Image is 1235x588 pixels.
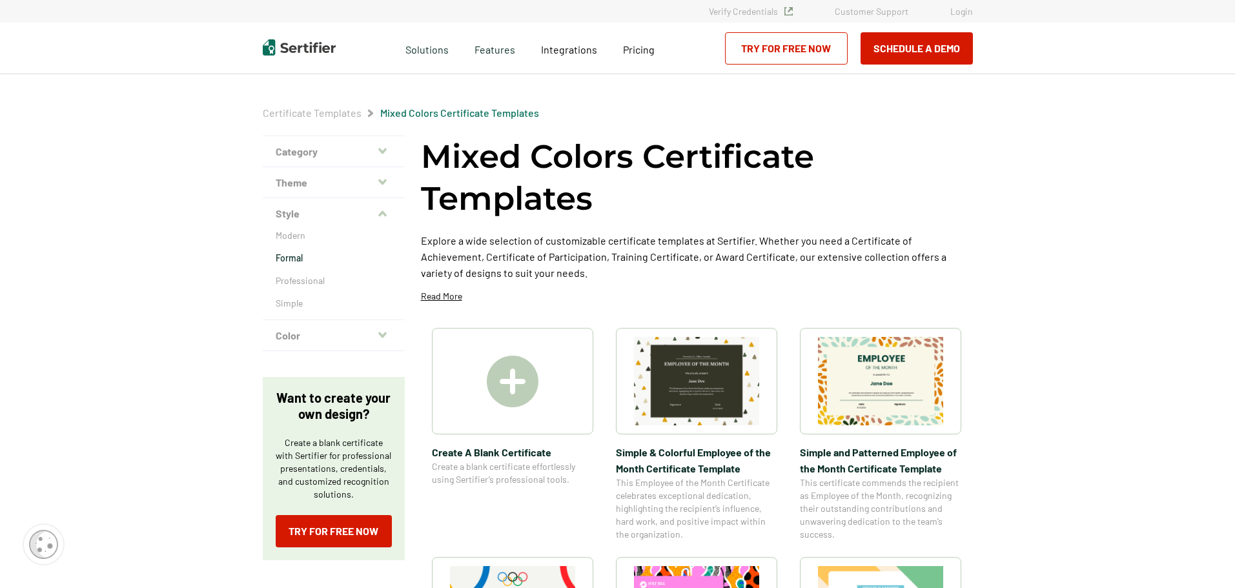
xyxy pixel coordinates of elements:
[800,444,961,476] span: Simple and Patterned Employee of the Month Certificate Template
[950,6,973,17] a: Login
[800,476,961,541] span: This certificate commends the recipient as Employee of the Month, recognizing their outstanding c...
[616,476,777,541] span: This Employee of the Month Certificate celebrates exceptional dedication, highlighting the recipi...
[421,290,462,303] p: Read More
[276,390,392,422] p: Want to create your own design?
[276,436,392,501] p: Create a blank certificate with Sertifier for professional presentations, credentials, and custom...
[421,232,973,281] p: Explore a wide selection of customizable certificate templates at Sertifier. Whether you need a C...
[432,444,593,460] span: Create A Blank Certificate
[263,106,362,119] a: Certificate Templates
[263,136,405,167] button: Category
[487,356,538,407] img: Create A Blank Certificate
[616,328,777,541] a: Simple & Colorful Employee of the Month Certificate TemplateSimple & Colorful Employee of the Mon...
[835,6,908,17] a: Customer Support
[276,252,392,265] a: Formal
[800,328,961,541] a: Simple and Patterned Employee of the Month Certificate TemplateSimple and Patterned Employee of t...
[725,32,848,65] a: Try for Free Now
[616,444,777,476] span: Simple & Colorful Employee of the Month Certificate Template
[263,320,405,351] button: Color
[709,6,793,17] a: Verify Credentials
[405,40,449,56] span: Solutions
[541,43,597,56] span: Integrations
[263,229,405,320] div: Style
[541,40,597,56] a: Integrations
[276,229,392,242] a: Modern
[263,106,539,119] div: Breadcrumb
[276,274,392,287] a: Professional
[634,337,759,425] img: Simple & Colorful Employee of the Month Certificate Template
[1170,526,1235,588] iframe: Chat Widget
[432,460,593,486] span: Create a blank certificate effortlessly using Sertifier’s professional tools.
[623,43,655,56] span: Pricing
[475,40,515,56] span: Features
[263,198,405,229] button: Style
[623,40,655,56] a: Pricing
[276,297,392,310] a: Simple
[818,337,943,425] img: Simple and Patterned Employee of the Month Certificate Template
[380,106,539,119] a: Mixed Colors Certificate Templates
[861,32,973,65] button: Schedule a Demo
[263,167,405,198] button: Theme
[784,7,793,15] img: Verified
[29,530,58,559] img: Cookie Popup Icon
[263,39,336,56] img: Sertifier | Digital Credentialing Platform
[421,136,973,219] h1: Mixed Colors Certificate Templates
[276,515,392,547] a: Try for Free Now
